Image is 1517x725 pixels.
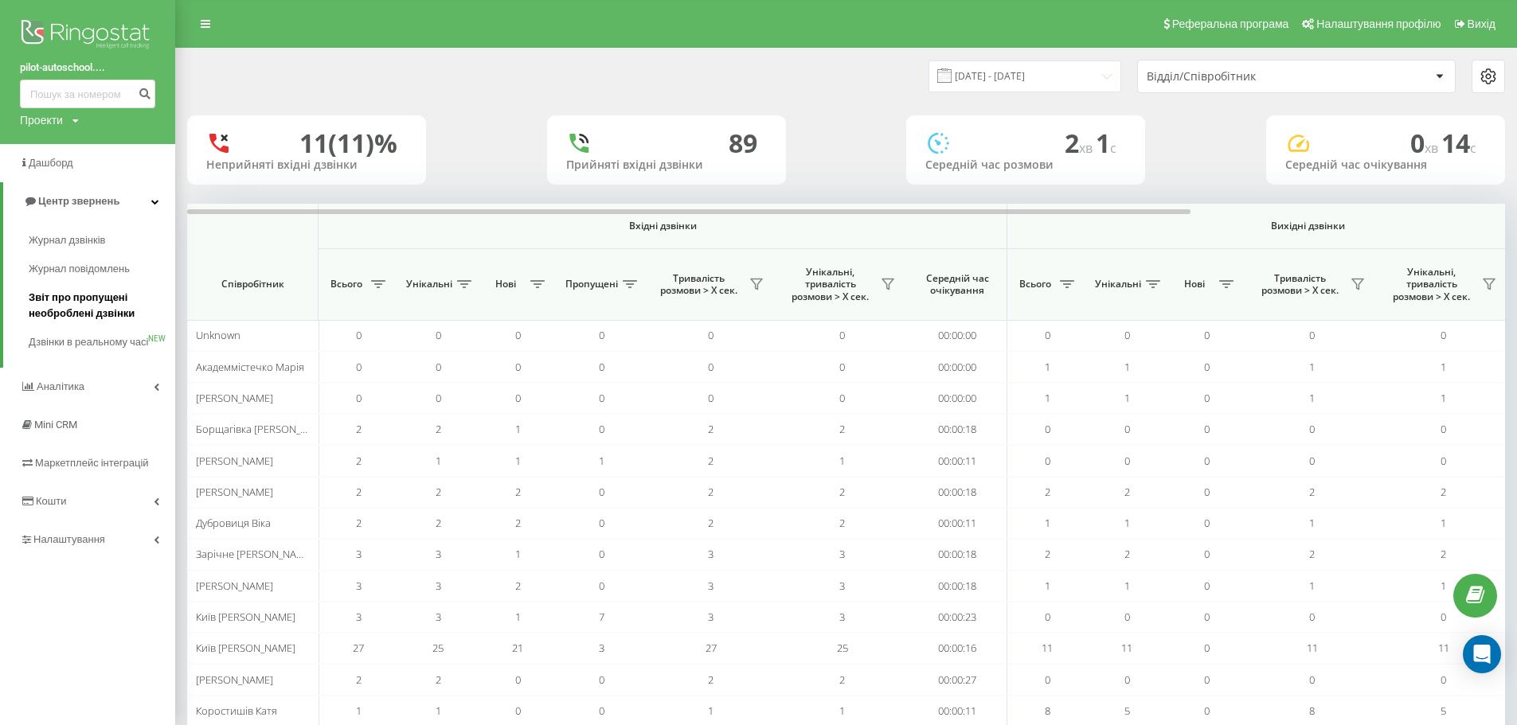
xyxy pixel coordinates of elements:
span: 0 [1309,422,1315,436]
span: 0 [1204,672,1210,687]
span: 0 [599,672,604,687]
a: Журнал повідомлень [29,255,175,283]
span: 2 [708,454,714,468]
span: 0 [1204,360,1210,374]
span: 0 [1441,328,1446,342]
span: 0 [1204,641,1210,655]
span: 2 [1441,485,1446,499]
span: 0 [1204,579,1210,593]
span: 2 [356,485,362,499]
span: 2 [356,516,362,530]
div: Середній час розмови [925,158,1126,172]
span: Унікальні, тривалість розмови > Х сек. [784,266,876,303]
span: 0 [1410,126,1441,160]
span: 3 [436,610,441,624]
span: 1 [436,704,441,718]
span: [PERSON_NAME] [196,485,273,499]
span: Кошти [36,495,66,507]
span: хв [1079,139,1096,157]
span: 2 [515,485,521,499]
span: хв [1425,139,1441,157]
span: 2 [1045,547,1050,561]
span: 8 [1309,704,1315,718]
span: 0 [599,360,604,374]
span: 0 [1204,610,1210,624]
span: 0 [599,391,604,405]
span: 0 [515,704,521,718]
div: 11 (11)% [299,128,397,158]
span: 1 [1045,360,1050,374]
span: 0 [1441,422,1446,436]
span: 1 [599,454,604,468]
span: 0 [1204,328,1210,342]
span: 0 [356,360,362,374]
span: 1 [1045,516,1050,530]
td: 00:00:18 [908,414,1007,445]
span: Унікальні [406,278,452,290]
span: 2 [839,672,845,687]
span: 0 [1045,672,1050,687]
span: 3 [436,579,441,593]
td: 00:00:23 [908,602,1007,633]
span: 1 [1309,579,1315,593]
span: 1 [515,547,521,561]
span: 25 [432,641,444,655]
span: c [1470,139,1476,157]
span: 3 [708,610,714,624]
span: 5 [1124,704,1130,718]
td: 00:00:11 [908,445,1007,476]
span: [PERSON_NAME] [196,579,273,593]
span: 2 [436,672,441,687]
span: Журнал повідомлень [29,261,130,277]
span: Співробітник [201,278,304,290]
span: 0 [515,391,521,405]
span: 0 [1441,610,1446,624]
span: 1 [1441,360,1446,374]
span: 0 [1204,391,1210,405]
span: 0 [1045,422,1050,436]
span: 2 [1309,547,1315,561]
span: 3 [356,547,362,561]
span: 1 [708,704,714,718]
span: 0 [839,360,845,374]
span: 0 [1124,422,1130,436]
span: 0 [1124,328,1130,342]
span: 0 [1441,672,1446,687]
span: Унікальні [1095,278,1141,290]
span: Всього [1015,278,1055,290]
span: 3 [708,547,714,561]
span: Аналiтика [37,380,84,392]
td: 00:00:27 [908,664,1007,695]
span: 0 [599,547,604,561]
a: Центр звернень [3,182,175,220]
input: Пошук за номером [20,80,155,108]
span: 0 [1124,610,1130,624]
span: 0 [708,391,714,405]
a: Дзвінки в реальному часіNEW [29,328,175,357]
span: 2 [839,516,845,530]
a: Звіт про пропущені необроблені дзвінки [29,283,175,328]
img: Ringostat logo [20,16,155,56]
div: Середній час очікування [1285,158,1486,172]
span: 14 [1441,126,1476,160]
span: 2 [1441,547,1446,561]
span: 2 [356,422,362,436]
span: 0 [1309,454,1315,468]
span: Реферальна програма [1172,18,1289,30]
span: 2 [1309,485,1315,499]
span: 0 [1045,610,1050,624]
span: 2 [436,516,441,530]
span: Середній час очікування [920,272,995,297]
span: 7 [599,610,604,624]
span: 27 [706,641,717,655]
span: c [1110,139,1116,157]
span: 2 [708,422,714,436]
span: 0 [599,579,604,593]
span: 2 [1124,485,1130,499]
div: Проекти [20,112,63,128]
span: Дашборд [29,157,73,169]
span: 0 [436,328,441,342]
span: 3 [356,579,362,593]
span: 1 [1441,579,1446,593]
span: 2 [436,485,441,499]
